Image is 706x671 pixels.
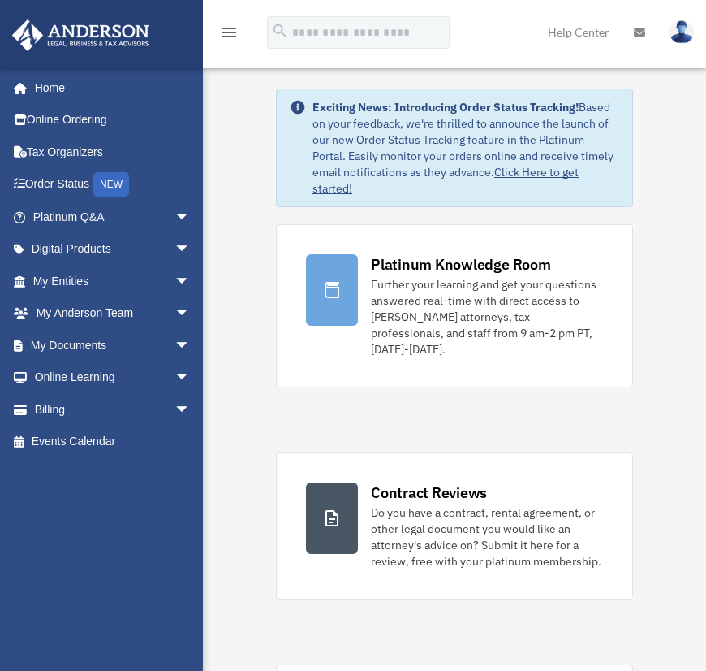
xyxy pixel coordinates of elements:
div: Further your learning and get your questions answered real-time with direct access to [PERSON_NAM... [371,276,603,357]
span: arrow_drop_down [174,393,207,426]
span: arrow_drop_down [174,297,207,331]
div: Do you have a contract, rental agreement, or other legal document you would like an attorney's ad... [371,504,603,569]
a: Online Learningarrow_drop_down [11,361,215,394]
a: Home [11,71,207,104]
span: arrow_drop_down [174,265,207,298]
img: User Pic [669,20,694,44]
a: Digital Productsarrow_drop_down [11,233,215,266]
span: arrow_drop_down [174,361,207,395]
a: Order StatusNEW [11,168,215,201]
strong: Exciting News: Introducing Order Status Tracking! [312,100,579,115]
span: arrow_drop_down [174,233,207,266]
a: My Entitiesarrow_drop_down [11,265,215,297]
div: Platinum Knowledge Room [371,254,551,275]
a: Platinum Knowledge Room Further your learning and get your questions answered real-time with dire... [276,224,633,387]
i: menu [219,23,239,42]
div: Contract Reviews [371,483,487,503]
span: arrow_drop_down [174,329,207,362]
a: Contract Reviews Do you have a contract, rental agreement, or other legal document you would like... [276,452,633,600]
a: Tax Organizers [11,136,215,168]
a: Online Ordering [11,104,215,136]
a: My Anderson Teamarrow_drop_down [11,297,215,330]
div: Based on your feedback, we're thrilled to announce the launch of our new Order Status Tracking fe... [312,99,619,197]
div: NEW [93,172,129,197]
a: Events Calendar [11,426,215,458]
span: arrow_drop_down [174,201,207,234]
a: Click Here to get started! [312,165,579,196]
a: My Documentsarrow_drop_down [11,329,215,361]
a: Platinum Q&Aarrow_drop_down [11,201,215,233]
a: Billingarrow_drop_down [11,393,215,426]
img: Anderson Advisors Platinum Portal [7,19,154,51]
i: search [271,22,289,40]
a: menu [219,28,239,42]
